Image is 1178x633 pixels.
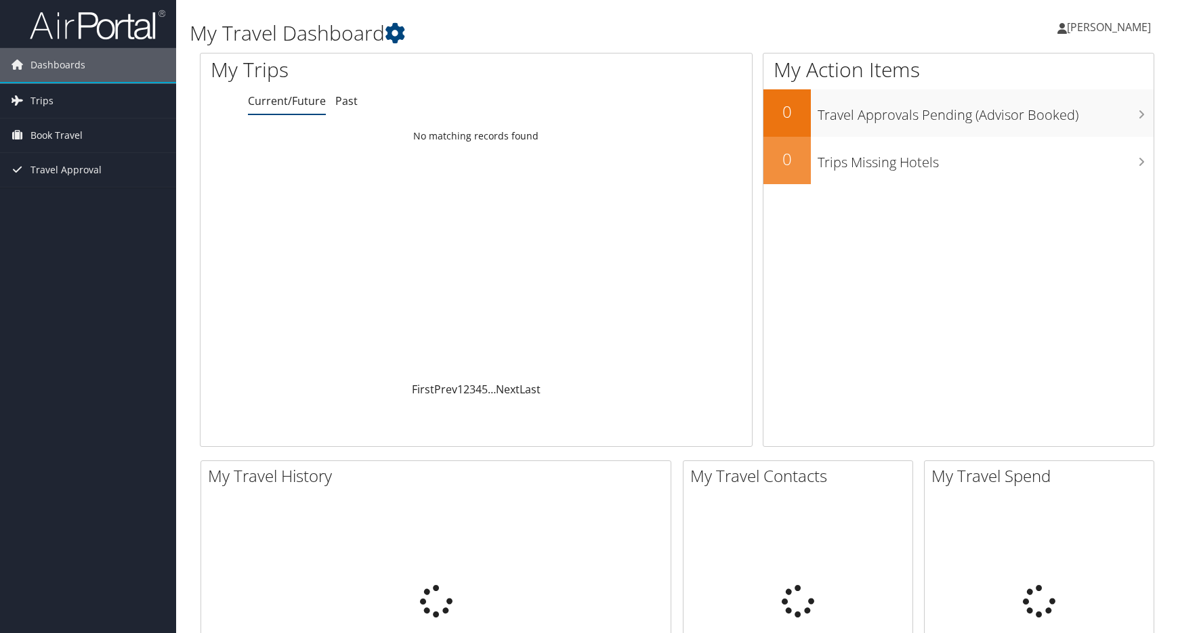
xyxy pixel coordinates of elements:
a: 3 [469,382,476,397]
span: [PERSON_NAME] [1067,20,1151,35]
a: 5 [482,382,488,397]
a: 4 [476,382,482,397]
h3: Travel Approvals Pending (Advisor Booked) [818,99,1154,125]
h2: My Travel Contacts [690,464,912,487]
h1: My Travel Dashboard [190,19,839,47]
h2: My Travel History [208,464,671,487]
a: [PERSON_NAME] [1057,7,1164,47]
a: 2 [463,382,469,397]
a: 0Travel Approvals Pending (Advisor Booked) [763,89,1154,137]
span: Travel Approval [30,153,102,187]
img: airportal-logo.png [30,9,165,41]
h1: My Action Items [763,56,1154,84]
h2: 0 [763,100,811,123]
span: Book Travel [30,118,83,152]
h2: My Travel Spend [931,464,1154,487]
h3: Trips Missing Hotels [818,146,1154,172]
a: Last [520,382,541,397]
a: 1 [457,382,463,397]
a: Current/Future [248,93,326,108]
a: 0Trips Missing Hotels [763,137,1154,184]
span: … [488,382,496,397]
a: First [412,382,434,397]
a: Past [335,93,358,108]
a: Next [496,382,520,397]
h2: 0 [763,148,811,171]
td: No matching records found [201,124,752,148]
span: Trips [30,84,54,118]
span: Dashboards [30,48,85,82]
h1: My Trips [211,56,512,84]
a: Prev [434,382,457,397]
